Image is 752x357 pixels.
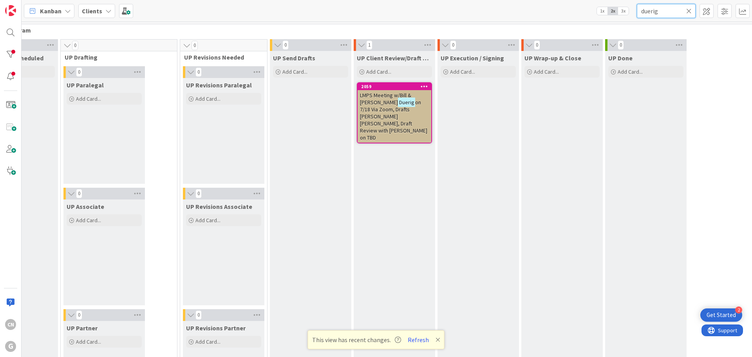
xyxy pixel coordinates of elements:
span: Kanban [40,6,61,16]
span: UP Client Review/Draft Review Meeting [357,54,432,62]
div: 2059 [361,84,431,89]
span: UP Send Drafts [273,54,315,62]
span: UP Drafting [65,53,167,61]
span: 1x [597,7,607,15]
span: 0 [450,40,456,50]
span: LMPS Meeting w/Bill & [PERSON_NAME] [360,92,411,106]
span: 0 [195,310,202,320]
span: 0 [195,67,202,77]
input: Quick Filter... [637,4,696,18]
span: Add Card... [76,338,101,345]
span: 0 [534,40,540,50]
span: Add Card... [76,217,101,224]
span: 0 [76,189,82,198]
span: Add Card... [195,217,221,224]
mark: Duerig [398,98,415,107]
span: Add Card... [282,68,307,75]
div: CN [5,319,16,330]
span: 3x [618,7,629,15]
span: Add Card... [195,338,221,345]
div: 2059 [358,83,431,90]
b: Clients [82,7,102,15]
div: Get Started [707,311,736,319]
span: UP Execution / Signing [441,54,504,62]
div: G [5,341,16,352]
div: 2 [735,306,742,314]
span: on 7/18 Via Zoom, Drafts [PERSON_NAME] [PERSON_NAME], Draft Review with [PERSON_NAME] on TBD [360,99,427,141]
span: 0 [618,40,624,50]
span: 0 [76,310,82,320]
a: 2059LMPS Meeting w/Bill & [PERSON_NAME]Duerigon 7/18 Via Zoom, Drafts [PERSON_NAME] [PERSON_NAME]... [357,82,432,143]
span: Add Card... [534,68,559,75]
span: Add Card... [450,68,475,75]
span: 0 [76,67,82,77]
span: 0 [72,41,78,50]
span: 0 [282,40,289,50]
span: UP Revisions Paralegal [186,81,252,89]
span: 2x [607,7,618,15]
button: Refresh [405,335,432,345]
span: UP Revisions Needed [184,53,257,61]
span: Add Card... [195,95,221,102]
span: 0 [192,41,198,50]
span: UP Wrap-up & Close [524,54,581,62]
span: UP Done [608,54,633,62]
span: Add Card... [76,95,101,102]
span: UP Partner [67,324,98,332]
span: 0 [195,189,202,198]
span: This view has recent changes. [312,335,401,344]
span: Add Card... [366,68,391,75]
div: 2059LMPS Meeting w/Bill & [PERSON_NAME]Duerigon 7/18 Via Zoom, Drafts [PERSON_NAME] [PERSON_NAME]... [358,83,431,143]
div: Open Get Started checklist, remaining modules: 2 [700,308,742,322]
span: UP Paralegal [67,81,104,89]
span: UP Revisions Associate [186,203,252,210]
span: UP Associate [67,203,104,210]
img: Visit kanbanzone.com [5,5,16,16]
span: 1 [366,40,372,50]
span: Support [16,1,36,11]
span: Add Card... [618,68,643,75]
span: UP Revisions Partner [186,324,246,332]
